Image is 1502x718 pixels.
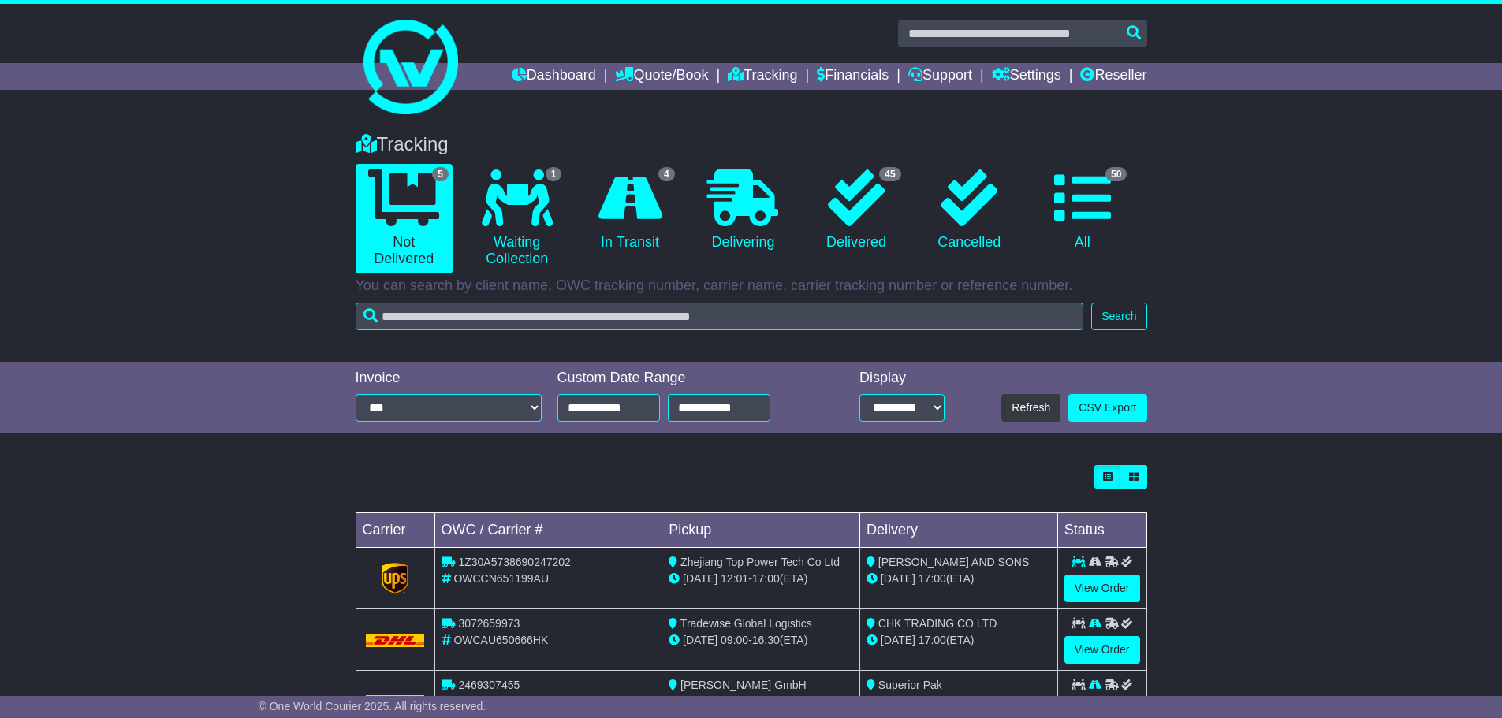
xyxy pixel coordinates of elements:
div: - (ETA) [669,632,853,649]
span: Zhejiang Top Power Tech Co Ltd [680,556,840,568]
a: 45 Delivered [807,164,904,257]
span: 09:00 [721,634,748,646]
span: 5 [432,167,449,181]
td: Pickup [662,513,860,548]
button: Search [1091,303,1146,330]
div: Custom Date Range [557,370,811,387]
a: Delivering [695,164,792,257]
div: (ETA) [867,571,1051,587]
span: 17:00 [919,634,946,646]
div: - (ETA) [669,571,853,587]
span: 17:00 [919,572,946,585]
div: Display [859,370,945,387]
a: Dashboard [512,63,596,90]
span: OWCAU650666HK [453,634,548,646]
span: 16:30 [752,634,780,646]
span: © One World Courier 2025. All rights reserved. [259,700,486,712]
a: View Order [1064,636,1140,664]
td: OWC / Carrier # [434,513,662,548]
span: 1 [546,167,562,181]
p: You can search by client name, OWC tracking number, carrier name, carrier tracking number or refe... [356,277,1147,295]
a: 50 All [1034,164,1131,257]
span: 45 [879,167,900,181]
span: Tradewise Global Logistics [680,617,812,630]
td: Delivery [859,513,1057,548]
a: Support [908,63,972,90]
img: GetCarrierServiceLogo [382,563,408,594]
a: Tracking [728,63,797,90]
span: OWCCN651199AU [453,572,549,585]
span: [PERSON_NAME] AND SONS [878,556,1029,568]
div: Invoice [356,370,542,387]
a: Settings [992,63,1061,90]
a: Quote/Book [615,63,708,90]
span: Superior Pak [878,679,942,691]
a: Reseller [1080,63,1146,90]
span: 12:01 [721,572,748,585]
td: Carrier [356,513,434,548]
div: Tracking [348,133,1155,156]
td: Status [1057,513,1146,548]
button: Refresh [1001,394,1060,422]
a: Financials [817,63,889,90]
a: 4 In Transit [581,164,678,257]
span: [DATE] [881,572,915,585]
a: CSV Export [1068,394,1146,422]
span: 4 [658,167,675,181]
span: 17:00 [752,572,780,585]
a: 1 Waiting Collection [468,164,565,273]
a: 5 Not Delivered [356,164,453,273]
span: 50 [1105,167,1127,181]
div: (ETA) [867,632,1051,649]
span: [DATE] [683,572,717,585]
span: [PERSON_NAME] GmbH [680,679,806,691]
span: [DATE] [881,634,915,646]
span: [DATE] [683,634,717,646]
a: View Order [1064,575,1140,602]
div: - (ETA) [669,694,853,710]
a: Cancelled [921,164,1018,257]
div: (ETA) [867,694,1051,710]
span: 2469307455 [458,679,520,691]
span: CHK TRADING CO LTD [878,617,997,630]
span: 3072659973 [458,617,520,630]
img: DHL.png [366,634,425,646]
span: 1Z30A5738690247202 [458,556,570,568]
